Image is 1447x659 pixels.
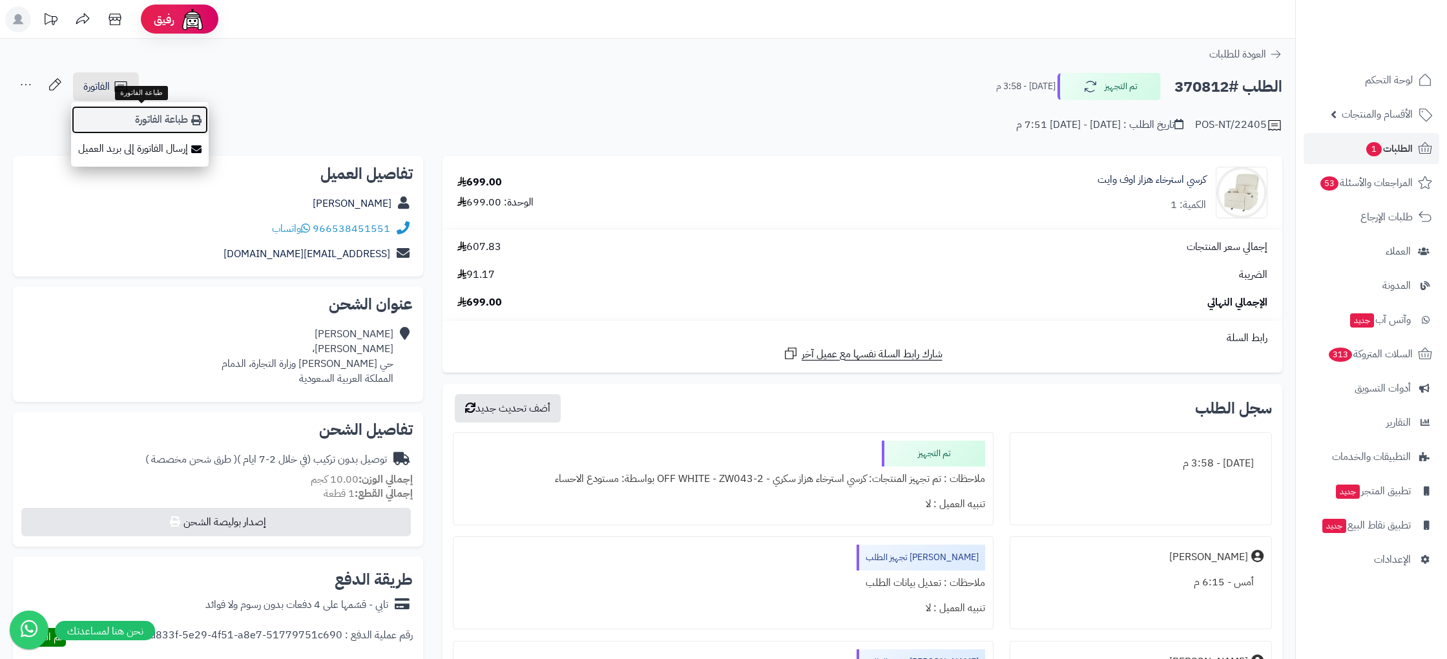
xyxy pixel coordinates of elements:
[132,628,413,647] div: رقم عملية الدفع : bbed833f-5e29-4f51-a8e7-51779751c690
[23,166,413,182] h2: تفاصيل العميل
[1174,74,1282,100] h2: الطلب #370812
[1360,208,1413,226] span: طلبات الإرجاع
[882,441,985,466] div: تم التجهيز
[1304,476,1439,507] a: تطبيق المتجرجديد
[1098,173,1206,187] a: كرسي استرخاء هزاز اوف وايت
[71,105,209,134] a: طباعة الفاتورة
[1365,71,1413,89] span: لوحة التحكم
[1304,304,1439,335] a: وآتس آبجديد
[1304,339,1439,370] a: السلات المتروكة313
[311,472,413,487] small: 10.00 كجم
[1209,47,1282,62] a: العودة للطلبات
[1359,36,1435,63] img: logo-2.png
[222,327,393,386] div: [PERSON_NAME] [PERSON_NAME]، حي [PERSON_NAME] وزارة التجارة، الدمام المملكة العربية السعودية
[1239,267,1267,282] span: الضريبة
[1382,277,1411,295] span: المدونة
[1304,167,1439,198] a: المراجعات والأسئلة53
[457,195,534,210] div: الوحدة: 699.00
[1355,379,1411,397] span: أدوات التسويق
[73,72,139,101] a: الفاتورة
[802,347,942,362] span: شارك رابط السلة نفسها مع عميل آخر
[83,79,110,94] span: الفاتورة
[457,240,501,255] span: 607.83
[1322,519,1346,533] span: جديد
[1018,570,1264,595] div: أمس - 6:15 م
[1386,242,1411,260] span: العملاء
[313,196,391,211] a: [PERSON_NAME]
[180,6,205,32] img: ai-face.png
[461,570,985,596] div: ملاحظات : تعديل بيانات الطلب
[1018,451,1264,476] div: [DATE] - 3:58 م
[1304,270,1439,301] a: المدونة
[1304,441,1439,472] a: التطبيقات والخدمات
[783,346,942,362] a: شارك رابط السلة نفسها مع عميل آخر
[1195,118,1282,133] div: POS-NT/22405
[996,80,1056,93] small: [DATE] - 3:58 م
[1319,174,1413,192] span: المراجعات والأسئلة
[1320,176,1338,191] span: 53
[448,331,1277,346] div: رابط السلة
[1216,167,1267,218] img: 1737964704-110102050045-90x90.jpg
[1374,550,1411,569] span: الإعدادات
[154,12,174,27] span: رفيق
[23,422,413,437] h2: تفاصيل الشحن
[313,221,390,236] a: 966538451551
[1304,65,1439,96] a: لوحة التحكم
[324,486,413,501] small: 1 قطعة
[1207,295,1267,310] span: الإجمالي النهائي
[34,6,67,36] a: تحديثات المنصة
[335,572,413,587] h2: طريقة الدفع
[1329,348,1352,362] span: 313
[1171,198,1206,213] div: الكمية: 1
[461,492,985,517] div: تنبيه العميل : لا
[1321,516,1411,534] span: تطبيق نقاط البيع
[359,472,413,487] strong: إجمالي الوزن:
[1209,47,1266,62] span: العودة للطلبات
[355,486,413,501] strong: إجمالي القطع:
[224,246,390,262] a: [EMAIL_ADDRESS][DOMAIN_NAME]
[145,452,387,467] div: توصيل بدون تركيب (في خلال 2-7 ايام )
[21,508,411,536] button: إصدار بوليصة الشحن
[1350,313,1374,328] span: جديد
[457,175,502,190] div: 699.00
[1365,140,1413,158] span: الطلبات
[1304,373,1439,404] a: أدوات التسويق
[455,394,561,423] button: أضف تحديث جديد
[1016,118,1183,132] div: تاريخ الطلب : [DATE] - [DATE] 7:51 م
[1366,142,1382,156] span: 1
[1335,482,1411,500] span: تطبيق المتجر
[1349,311,1411,329] span: وآتس آب
[1386,413,1411,432] span: التقارير
[1304,544,1439,575] a: الإعدادات
[1336,485,1360,499] span: جديد
[71,134,209,163] a: إرسال الفاتورة إلى بريد العميل
[1304,202,1439,233] a: طلبات الإرجاع
[1342,105,1413,123] span: الأقسام والمنتجات
[1327,345,1413,363] span: السلات المتروكة
[1195,401,1272,416] h3: سجل الطلب
[23,297,413,312] h2: عنوان الشحن
[457,295,502,310] span: 699.00
[461,596,985,621] div: تنبيه العميل : لا
[457,267,495,282] span: 91.17
[1169,550,1248,565] div: [PERSON_NAME]
[115,86,168,100] div: طباعة الفاتورة
[857,545,985,570] div: [PERSON_NAME] تجهيز الطلب
[145,452,237,467] span: ( طرق شحن مخصصة )
[1332,448,1411,466] span: التطبيقات والخدمات
[1304,510,1439,541] a: تطبيق نقاط البيعجديد
[1304,236,1439,267] a: العملاء
[1304,407,1439,438] a: التقارير
[1187,240,1267,255] span: إجمالي سعر المنتجات
[1304,133,1439,164] a: الطلبات1
[272,221,310,236] a: واتساب
[461,466,985,492] div: ملاحظات : تم تجهيز المنتجات: كرسي استرخاء هزاز سكري - OFF WHITE - ZW043-2 بواسطة: مستودع الاحساء
[1057,73,1161,100] button: تم التجهيز
[205,598,388,612] div: تابي - قسّمها على 4 دفعات بدون رسوم ولا فوائد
